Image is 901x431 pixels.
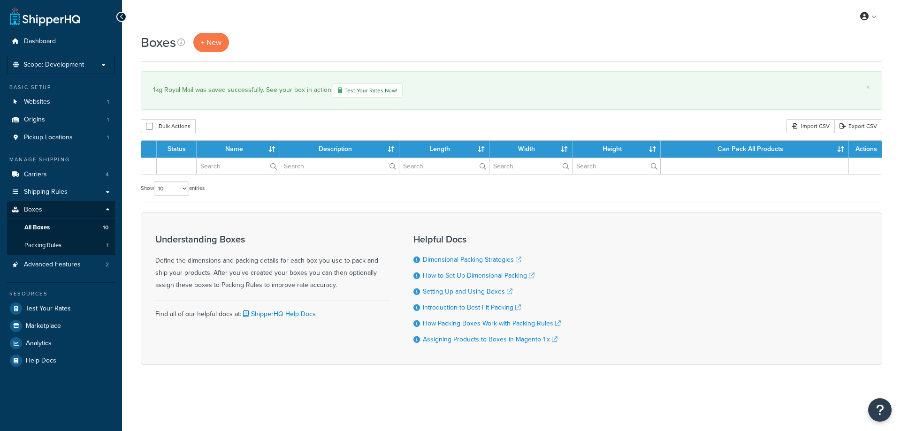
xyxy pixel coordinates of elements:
span: 1 [107,242,108,250]
a: Dashboard [7,33,115,50]
li: All Boxes [7,219,115,236]
input: Search [489,158,572,174]
span: 1 [107,98,109,106]
a: Dimensional Packing Strategies [423,255,521,265]
div: 1kg Royal Mail was saved successfully. See your box in action [153,83,870,98]
a: Boxes [7,201,115,219]
a: Test Your Rates [7,300,115,317]
span: 1 [107,116,109,124]
th: Name [197,141,280,158]
a: Advanced Features 2 [7,256,115,273]
a: + New [193,33,229,52]
span: Packing Rules [24,242,61,250]
span: Shipping Rules [24,188,68,196]
a: Setting Up and Using Boxes [423,287,512,296]
span: Advanced Features [24,261,81,269]
a: ShipperHQ Home [10,7,80,26]
span: All Boxes [24,224,50,232]
span: 4 [106,171,109,179]
li: Origins [7,111,115,129]
li: Carriers [7,166,115,183]
h3: Understanding Boxes [155,234,390,244]
div: Resources [7,290,115,298]
h1: Boxes [141,33,176,52]
a: Analytics [7,335,115,352]
span: Origins [24,116,45,124]
a: How Packing Boxes Work with Packing Rules [423,318,561,328]
a: Test Your Rates Now! [333,83,403,98]
a: Marketplace [7,318,115,334]
input: Search [197,158,280,174]
span: Help Docs [26,357,56,365]
a: Pickup Locations 1 [7,129,115,146]
span: Boxes [24,206,42,214]
a: Help Docs [7,352,115,369]
span: Scope: Development [23,61,84,69]
h3: Helpful Docs [413,234,561,244]
span: Marketplace [26,322,61,330]
li: Boxes [7,201,115,255]
span: Analytics [26,340,52,348]
span: Test Your Rates [26,305,71,313]
a: Packing Rules 1 [7,237,115,254]
span: 2 [106,261,109,269]
select: Showentries [154,181,189,196]
a: Assigning Products to Boxes in Magento 1.x [423,334,557,344]
span: 10 [103,224,108,232]
th: Length [399,141,489,158]
a: Export CSV [834,119,882,133]
div: Find all of our helpful docs at: [155,301,390,320]
li: Pickup Locations [7,129,115,146]
input: Search [280,158,399,174]
input: Search [399,158,489,174]
span: + New [201,37,221,48]
li: Packing Rules [7,237,115,254]
li: Websites [7,93,115,111]
a: Origins 1 [7,111,115,129]
span: Dashboard [24,38,56,45]
a: Introduction to Best Fit Packing [423,302,521,312]
th: Height [573,141,661,158]
span: Websites [24,98,50,106]
label: Show entries [141,181,205,196]
a: All Boxes 10 [7,219,115,236]
a: How to Set Up Dimensional Packing [423,271,534,280]
div: Manage Shipping [7,156,115,164]
th: Description [280,141,399,158]
a: × [866,83,870,91]
a: Carriers 4 [7,166,115,183]
th: Width [489,141,573,158]
th: Status [157,141,197,158]
span: Carriers [24,171,47,179]
a: Shipping Rules [7,183,115,201]
div: Basic Setup [7,83,115,91]
th: Actions [849,141,882,158]
button: Open Resource Center [868,398,892,422]
th: Can Pack All Products [661,141,849,158]
a: Websites 1 [7,93,115,111]
input: Search [573,158,660,174]
div: Import CSV [786,119,834,133]
a: ShipperHQ Help Docs [241,309,316,319]
li: Advanced Features [7,256,115,273]
span: Pickup Locations [24,134,73,142]
span: 1 [107,134,109,142]
button: Bulk Actions [141,119,196,133]
div: Define the dimensions and packing details for each box you use to pack and ship your products. Af... [155,234,390,291]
